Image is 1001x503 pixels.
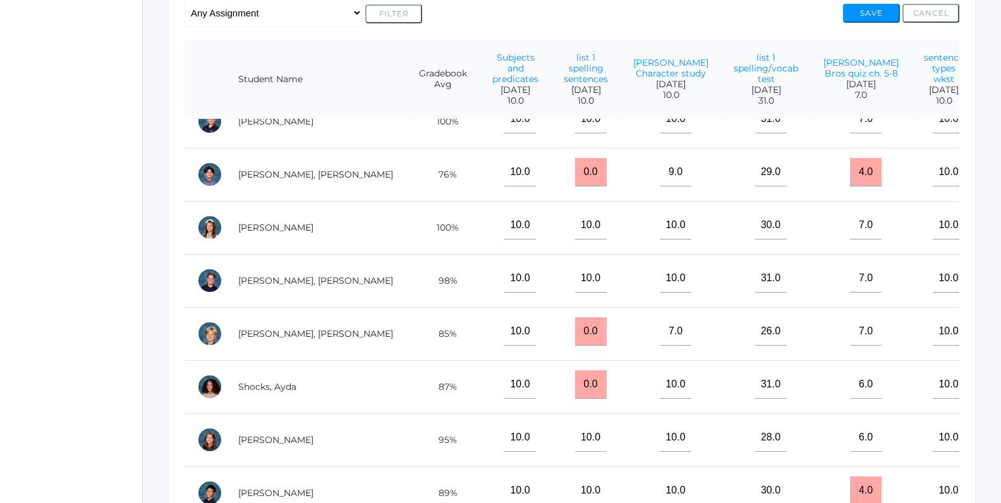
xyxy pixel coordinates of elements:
div: Reagan Reynolds [197,215,222,240]
td: 85% [406,307,480,360]
div: Ryder Roberts [197,268,222,293]
a: [PERSON_NAME] Character study [633,57,708,79]
th: Gradebook Avg [406,40,480,119]
span: [DATE] [924,85,964,95]
span: 31.0 [734,95,798,106]
div: Hudson Purser [197,162,222,187]
a: [PERSON_NAME] Bros quiz ch. 5-8 [823,57,899,79]
button: Save [843,4,900,23]
span: [DATE] [823,79,899,90]
span: 7.0 [823,90,899,100]
div: Aiden Oceguera [197,109,222,134]
a: Shocks, Ayda [238,381,296,392]
td: 87% [406,360,480,413]
td: 98% [406,254,480,307]
a: [PERSON_NAME], [PERSON_NAME] [238,275,393,286]
span: [DATE] [492,85,538,95]
div: Ayla Smith [197,427,222,452]
a: Subjects and predicates [492,52,538,85]
button: Cancel [902,4,959,23]
div: Levi Sergey [197,321,222,346]
span: 10.0 [492,95,538,106]
span: 10.0 [564,95,608,106]
span: 10.0 [924,95,964,106]
a: [PERSON_NAME] [238,434,313,445]
a: [PERSON_NAME], [PERSON_NAME] [238,169,393,180]
span: [DATE] [633,79,708,90]
a: list 1 spelling/vocab test [734,52,798,85]
span: 10.0 [633,90,708,100]
div: Ayda Shocks [197,374,222,399]
button: Filter [365,4,422,23]
td: 100% [406,95,480,148]
td: 76% [406,148,480,201]
a: sentence types wkst [924,52,964,85]
span: [DATE] [564,85,608,95]
th: Student Name [226,40,406,119]
a: [PERSON_NAME] [238,116,313,127]
td: 100% [406,201,480,254]
a: [PERSON_NAME] [238,222,313,233]
a: [PERSON_NAME], [PERSON_NAME] [238,328,393,339]
a: [PERSON_NAME] [238,487,313,499]
span: [DATE] [734,85,798,95]
td: 95% [406,413,480,466]
a: list 1 spelling sentences [564,52,608,85]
